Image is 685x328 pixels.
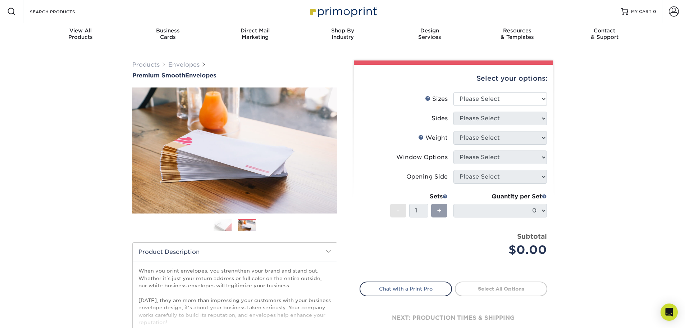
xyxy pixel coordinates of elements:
[307,4,379,19] img: Primoprint
[386,27,474,40] div: Services
[631,9,652,15] span: MY CART
[37,27,124,34] span: View All
[29,7,99,16] input: SEARCH PRODUCTS.....
[211,27,299,40] div: Marketing
[132,72,337,79] a: Premium SmoothEnvelopes
[132,87,337,214] img: Premium Smooth 02
[396,153,448,162] div: Window Options
[211,23,299,46] a: Direct MailMarketing
[425,95,448,103] div: Sizes
[561,23,648,46] a: Contact& Support
[661,304,678,321] div: Open Intercom Messenger
[299,23,386,46] a: Shop ByIndustry
[132,72,185,79] span: Premium Smooth
[37,23,124,46] a: View AllProducts
[124,23,211,46] a: BusinessCards
[474,27,561,34] span: Resources
[238,220,256,232] img: Envelopes 02
[386,27,474,34] span: Design
[517,232,547,240] strong: Subtotal
[37,27,124,40] div: Products
[2,306,61,325] iframe: Google Customer Reviews
[299,27,386,34] span: Shop By
[360,282,452,296] a: Chat with a Print Pro
[124,27,211,34] span: Business
[453,192,547,201] div: Quantity per Set
[418,134,448,142] div: Weight
[459,241,547,259] div: $0.00
[299,27,386,40] div: Industry
[561,27,648,40] div: & Support
[132,72,337,79] h1: Envelopes
[214,219,232,232] img: Envelopes 01
[386,23,474,46] a: DesignServices
[561,27,648,34] span: Contact
[360,65,547,92] div: Select your options:
[390,192,448,201] div: Sets
[132,61,160,68] a: Products
[474,23,561,46] a: Resources& Templates
[474,27,561,40] div: & Templates
[406,172,448,181] div: Opening Side
[397,205,400,216] span: -
[168,61,200,68] a: Envelopes
[653,9,656,14] span: 0
[124,27,211,40] div: Cards
[455,282,547,296] a: Select All Options
[431,114,448,123] div: Sides
[211,27,299,34] span: Direct Mail
[437,205,442,216] span: +
[133,243,337,261] h2: Product Description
